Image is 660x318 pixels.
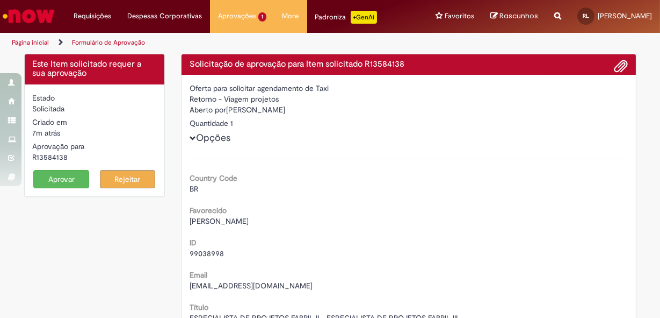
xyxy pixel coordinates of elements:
[190,302,208,312] b: Título
[190,104,226,115] label: Aberto por
[33,117,68,128] label: Criado em
[190,173,237,183] b: Country Code
[190,118,628,129] div: Quantidade 1
[315,11,377,24] div: Padroniza
[74,11,111,22] span: Requisições
[190,184,198,194] span: BR
[33,93,55,103] label: Estado
[33,128,61,138] span: 7m atrás
[190,216,249,226] span: [PERSON_NAME]
[33,152,157,162] div: R13584138
[33,170,89,188] button: Aprovar
[282,11,299,22] span: More
[33,103,157,114] div: Solicitada
[33,128,157,138] div: 01/10/2025 08:32:12
[127,11,202,22] span: Despesas Corporativas
[218,11,256,22] span: Aprovações
[598,11,652,20] span: [PERSON_NAME]
[33,141,85,152] label: Aprovação para
[190,206,227,215] b: Favorecido
[190,104,628,118] div: [PERSON_NAME]
[33,128,61,138] time: 01/10/2025 08:32:12
[12,38,49,47] a: Página inicial
[190,94,628,104] div: Retorno - Viagem projetos
[100,170,156,188] button: Rejeitar
[8,33,432,53] ul: Trilhas de página
[33,60,157,79] h4: Este Item solicitado requer a sua aprovação
[190,249,224,258] span: 99038998
[499,11,538,21] span: Rascunhos
[190,281,313,291] span: [EMAIL_ADDRESS][DOMAIN_NAME]
[190,83,628,94] div: Oferta para solicitar agendamento de Taxi
[490,11,538,22] a: Rascunhos
[351,11,377,24] p: +GenAi
[190,238,197,248] b: ID
[445,11,474,22] span: Favoritos
[583,12,589,19] span: RL
[258,12,266,22] span: 1
[190,270,207,280] b: Email
[1,5,56,27] img: ServiceNow
[72,38,145,47] a: Formulário de Aprovação
[190,60,628,69] h4: Solicitação de aprovação para Item solicitado R13584138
